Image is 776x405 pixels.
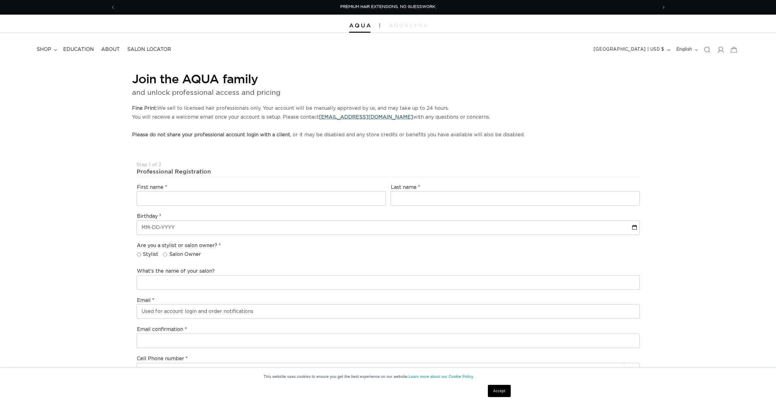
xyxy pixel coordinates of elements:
[33,43,59,56] summary: shop
[340,5,436,9] span: PREMIUM HAIR EXTENSIONS. NO GUESSWORK.
[389,23,427,27] img: aqualyna.com
[676,46,692,53] span: English
[594,46,664,53] span: [GEOGRAPHIC_DATA] | USD $
[132,106,157,111] strong: Fine Print:
[132,104,644,139] p: We sell to licensed hair professionals only. Your account will be manually approved by us, and ma...
[409,375,474,379] a: Learn more about our Cookie Policy.
[123,43,175,56] a: Salon Locator
[132,87,644,99] p: and unlock professional access and pricing
[137,297,154,304] label: Email
[132,71,644,87] h1: Join the AQUA family
[101,46,120,53] span: About
[59,43,98,56] a: Education
[106,2,120,13] button: Previous announcement
[319,115,413,120] a: [EMAIL_ADDRESS][DOMAIN_NAME]
[137,268,215,274] label: What's the name of your salon?
[657,2,670,13] button: Next announcement
[137,168,640,175] div: Professional Registration
[127,46,171,53] span: Salon Locator
[137,184,167,191] label: First name
[143,251,158,258] span: Stylist
[700,43,714,56] summary: Search
[264,374,513,379] p: This website uses cookies to ensure you get the best experience on our website.
[169,251,201,258] span: Salon Owner
[746,376,776,405] iframe: Chat Widget
[391,184,420,191] label: Last name
[137,221,639,235] input: MM-DD-YYYY
[37,46,51,53] span: shop
[590,44,673,56] button: [GEOGRAPHIC_DATA] | USD $
[137,242,221,249] legend: Are you a stylist or salon owner?
[137,305,639,318] input: Used for account login and order notifications
[98,43,123,56] a: About
[137,213,161,220] label: Birthday
[137,356,188,362] label: Cell Phone number
[132,132,290,137] strong: Please do not share your professional account login with a client
[349,23,370,28] img: Aqua Hair Extensions
[63,46,94,53] span: Education
[673,44,700,56] button: English
[137,363,639,377] input: 555-555-5555
[137,326,187,333] label: Email confirmation
[137,162,640,168] div: Step 1 of 2
[488,385,510,397] a: Accept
